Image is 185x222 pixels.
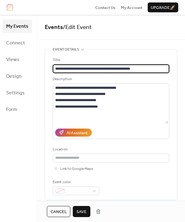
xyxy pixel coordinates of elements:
[95,4,116,10] a: Contact Us
[45,22,63,33] a: Events
[51,209,67,215] span: Cancel
[53,179,98,185] div: Event color
[60,166,93,172] span: Link to Google Maps
[6,22,28,31] span: My Events
[2,36,32,50] a: Connect
[121,5,142,11] span: My Account
[67,130,88,136] div: AI Assistant
[2,103,32,116] a: Form
[55,129,92,137] button: AI Assistant
[6,72,22,81] span: Design
[63,22,92,33] span: / Edit Event
[6,38,25,48] span: Connect
[6,88,25,98] span: Settings
[53,76,168,82] div: Description
[2,19,32,33] a: My Events
[7,4,13,11] img: logo
[53,47,79,53] span: Event details
[2,86,32,100] a: Settings
[95,5,116,11] span: Contact Us
[121,4,142,10] a: My Account
[53,57,168,63] div: Title
[6,105,17,115] span: Form
[151,5,175,11] span: Upgrade 🚀
[73,206,90,217] button: Save
[6,55,19,65] span: Views
[2,53,32,66] a: Views
[148,2,178,12] button: Upgrade🚀
[76,209,87,215] span: Save
[53,146,168,153] div: Location
[2,69,32,83] a: Design
[47,206,70,217] button: Cancel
